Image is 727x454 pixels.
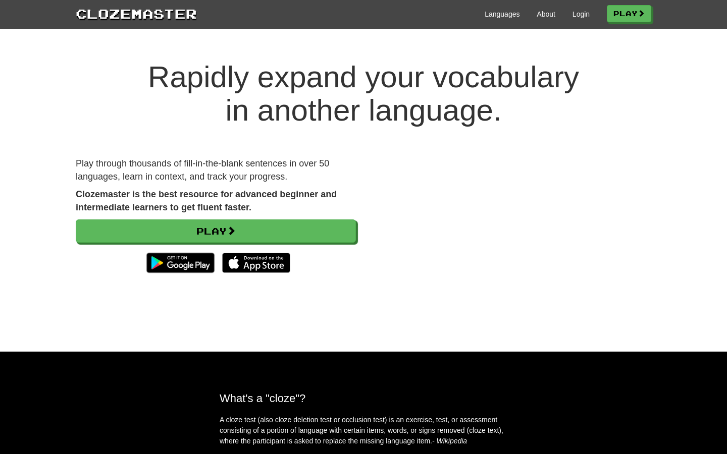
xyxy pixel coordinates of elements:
img: Get it on Google Play [141,248,220,278]
p: Play through thousands of fill-in-the-blank sentences in over 50 languages, learn in context, and... [76,157,356,183]
p: A cloze test (also cloze deletion test or occlusion test) is an exercise, test, or assessment con... [220,415,507,446]
a: Play [607,5,651,22]
a: Clozemaster [76,4,197,23]
a: Languages [485,9,520,19]
strong: Clozemaster is the best resource for advanced beginner and intermediate learners to get fluent fa... [76,189,337,212]
a: Play [76,219,356,243]
em: - Wikipedia [432,437,467,445]
a: Login [573,9,590,19]
img: Download_on_the_App_Store_Badge_US-UK_135x40-25178aeef6eb6b83b96f5f2d004eda3bffbb37122de64afbaef7... [222,253,290,273]
a: About [537,9,555,19]
h2: What's a "cloze"? [220,392,507,405]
